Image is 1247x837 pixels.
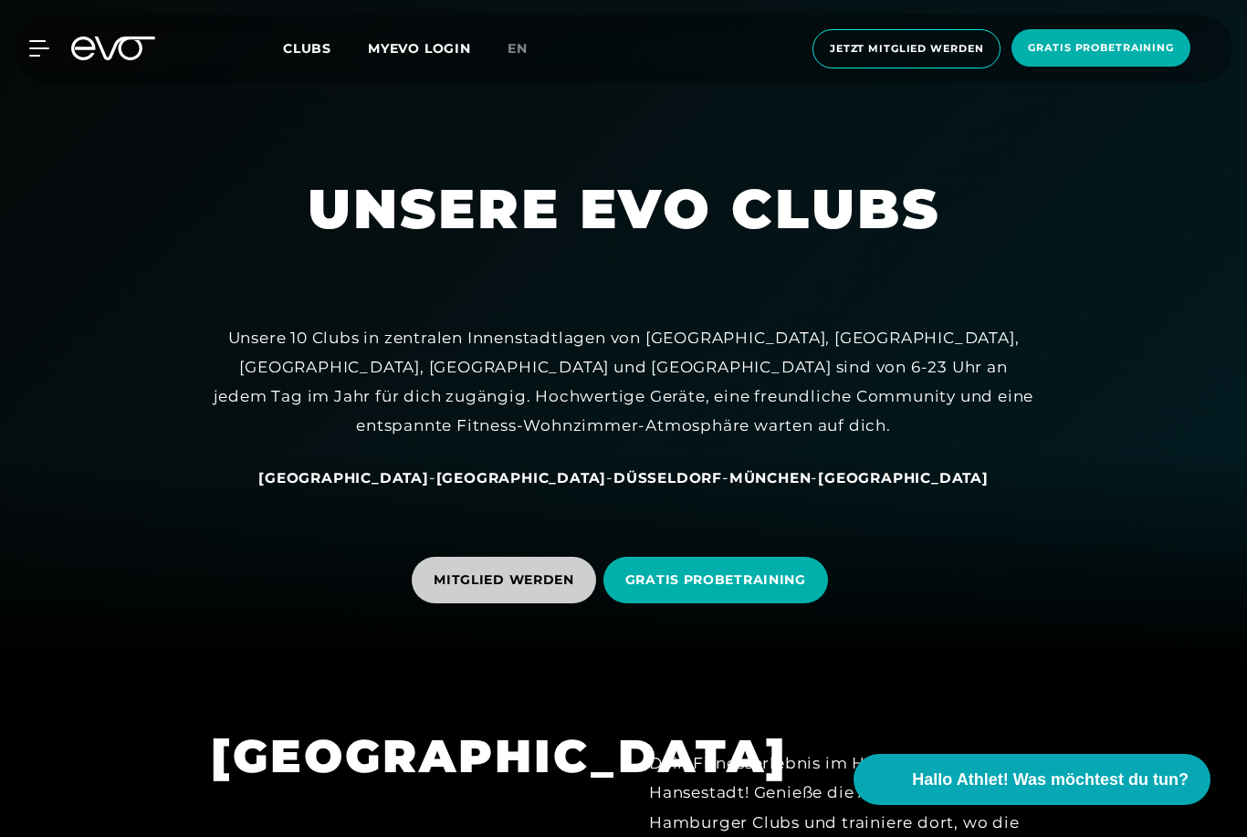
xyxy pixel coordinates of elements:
[283,40,331,57] span: Clubs
[1028,40,1174,56] span: Gratis Probetraining
[912,768,1189,792] span: Hallo Athlet! Was möchtest du tun?
[436,469,607,487] span: [GEOGRAPHIC_DATA]
[603,543,835,617] a: GRATIS PROBETRAINING
[830,41,983,57] span: Jetzt Mitglied werden
[613,469,722,487] span: Düsseldorf
[818,469,989,487] span: [GEOGRAPHIC_DATA]
[807,29,1006,68] a: Jetzt Mitglied werden
[211,727,598,786] h1: [GEOGRAPHIC_DATA]
[436,468,607,487] a: [GEOGRAPHIC_DATA]
[818,468,989,487] a: [GEOGRAPHIC_DATA]
[508,38,550,59] a: en
[854,754,1210,805] button: Hallo Athlet! Was möchtest du tun?
[213,463,1034,492] div: - - - -
[729,469,812,487] span: München
[729,468,812,487] a: München
[625,570,806,590] span: GRATIS PROBETRAINING
[412,543,603,617] a: MITGLIED WERDEN
[258,469,429,487] span: [GEOGRAPHIC_DATA]
[613,468,722,487] a: Düsseldorf
[308,173,940,245] h1: UNSERE EVO CLUBS
[283,39,368,57] a: Clubs
[213,323,1034,441] div: Unsere 10 Clubs in zentralen Innenstadtlagen von [GEOGRAPHIC_DATA], [GEOGRAPHIC_DATA], [GEOGRAPHI...
[368,40,471,57] a: MYEVO LOGIN
[1006,29,1196,68] a: Gratis Probetraining
[434,570,574,590] span: MITGLIED WERDEN
[508,40,528,57] span: en
[258,468,429,487] a: [GEOGRAPHIC_DATA]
